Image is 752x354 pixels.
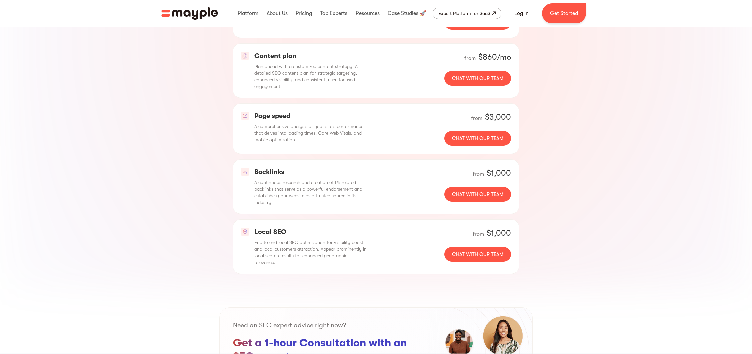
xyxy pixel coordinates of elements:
iframe: Chat Widget [632,277,752,354]
div: Platform [236,3,260,24]
div: About Us [265,3,289,24]
a: Expert Platform for SaaS [433,8,501,19]
div: $1,000 [487,228,511,238]
p: Plan ahead with a customized content strategy. A detailed SEO content plan for strategic targetin... [254,63,368,90]
p: Page speed [254,112,368,120]
a: Chat with our team [444,247,511,262]
div: Pricing [294,3,314,24]
a: Chat with our team [444,71,511,86]
div: from [473,170,484,178]
div: Top Experts [318,3,349,24]
p: Need an SEO expert advice right now? [233,321,426,330]
a: Chat with our team [444,131,511,146]
div: $860/mo [478,52,511,62]
p: A comprehensive analysis of your site's performance that delves into loading times, Core Web Vita... [254,123,368,143]
div: from [464,54,476,62]
p: Content plan [254,52,368,60]
img: Mayple logo [161,7,218,20]
p: Local SEO [254,228,368,236]
a: home [161,7,218,20]
p: Backlinks [254,168,368,176]
div: Resources [354,3,381,24]
p: A continuous research and creation of PR related backlinks that serve as a powerful endorsement a... [254,179,368,206]
p: End to end local SEO optimization for visibility boost and local customers attraction. Appear pro... [254,239,368,266]
div: from [473,230,484,238]
div: $3,000 [485,112,511,122]
div: Expert Platform for SaaS [438,9,490,17]
div: $1,000 [487,168,511,178]
a: Log In [506,5,537,21]
a: Get Started [542,3,586,23]
a: Chat with our team [444,187,511,202]
div: from [471,114,482,122]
